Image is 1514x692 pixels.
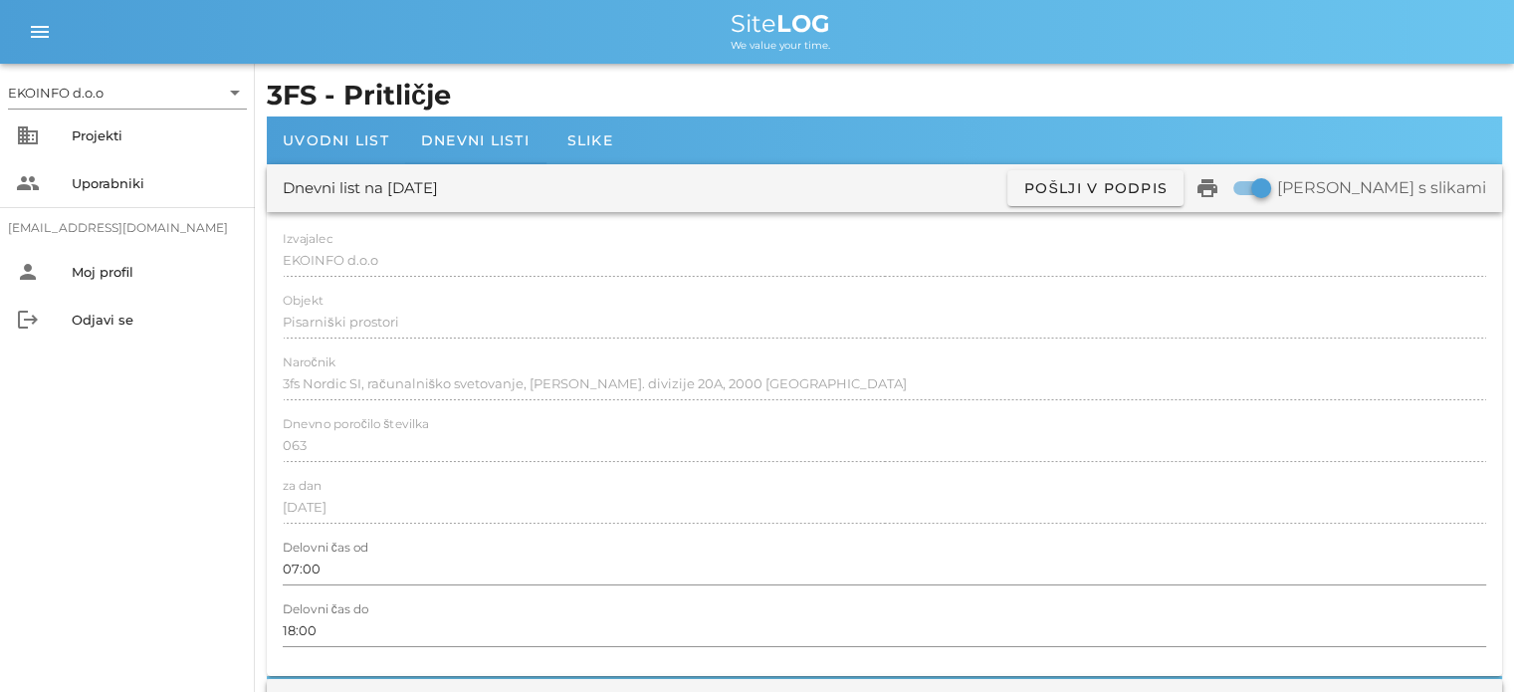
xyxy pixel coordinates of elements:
[8,84,104,102] div: EKOINFO d.o.o
[72,264,239,280] div: Moj profil
[1277,178,1486,198] label: [PERSON_NAME] s slikami
[283,131,389,149] span: Uvodni list
[776,9,830,38] b: LOG
[8,77,247,109] div: EKOINFO d.o.o
[283,294,324,309] label: Objekt
[1414,596,1514,692] div: Pripomoček za klepet
[16,171,40,195] i: people
[72,175,239,191] div: Uporabniki
[1195,176,1219,200] i: print
[72,127,239,143] div: Projekti
[16,123,40,147] i: business
[283,177,438,200] div: Dnevni list na [DATE]
[28,20,52,44] i: menu
[283,602,368,617] label: Delovni čas do
[16,260,40,284] i: person
[283,232,332,247] label: Izvajalec
[283,541,368,556] label: Delovni čas od
[567,131,613,149] span: Slike
[1007,170,1184,206] button: Pošlji v podpis
[1414,596,1514,692] iframe: Chat Widget
[1023,179,1168,197] span: Pošlji v podpis
[421,131,530,149] span: Dnevni listi
[72,312,239,328] div: Odjavi se
[283,355,335,370] label: Naročnik
[731,9,830,38] span: Site
[223,81,247,105] i: arrow_drop_down
[267,76,1502,116] h1: 3FS - Pritličje
[731,39,830,52] span: We value your time.
[283,417,429,432] label: Dnevno poročilo številka
[16,308,40,332] i: logout
[283,479,322,494] label: za dan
